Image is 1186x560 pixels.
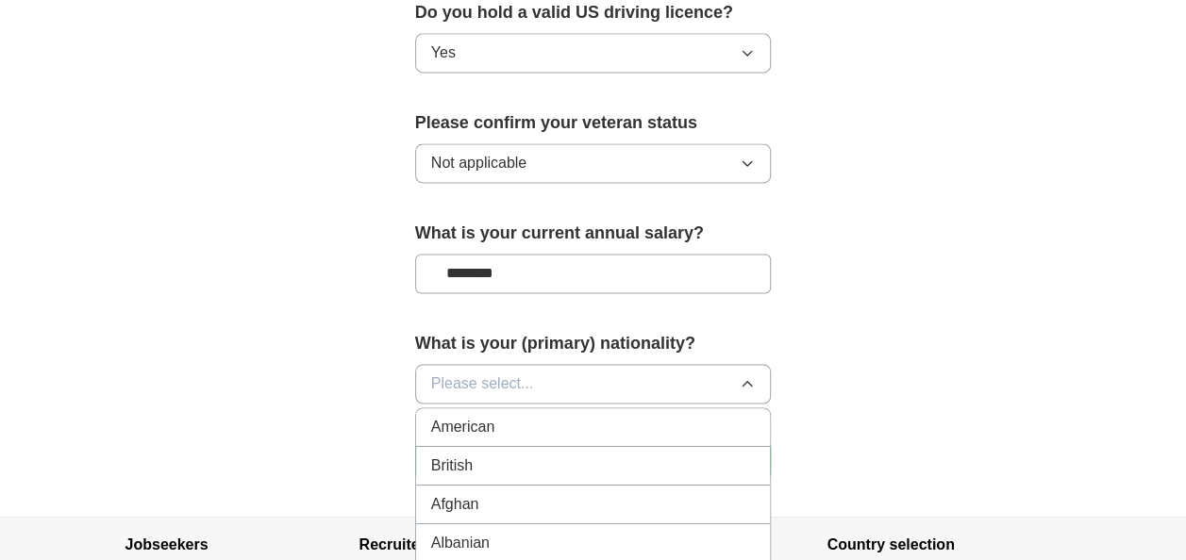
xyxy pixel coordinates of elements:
[431,152,526,174] span: Not applicable
[431,454,473,477] span: British
[415,331,772,356] label: What is your (primary) nationality?
[415,364,772,404] button: Please select...
[415,33,772,73] button: Yes
[415,143,772,183] button: Not applicable
[415,221,772,246] label: What is your current annual salary?
[431,416,495,438] span: American
[431,41,456,64] span: Yes
[431,372,534,395] span: Please select...
[415,110,772,136] label: Please confirm your veteran status
[431,532,490,554] span: Albanian
[431,493,479,516] span: Afghan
